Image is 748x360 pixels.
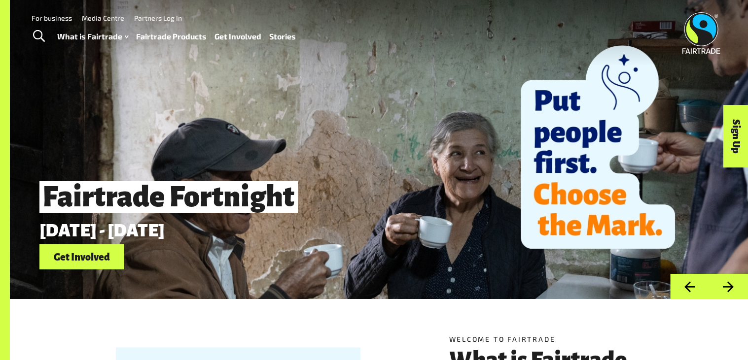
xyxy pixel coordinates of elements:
[27,24,51,49] a: Toggle Search
[682,12,720,54] img: Fairtrade Australia New Zealand logo
[134,14,182,22] a: Partners Log In
[709,274,748,299] button: Next
[57,30,128,44] a: What is Fairtrade
[269,30,296,44] a: Stories
[214,30,261,44] a: Get Involved
[32,14,72,22] a: For business
[670,274,709,299] button: Previous
[136,30,207,44] a: Fairtrade Products
[82,14,124,22] a: Media Centre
